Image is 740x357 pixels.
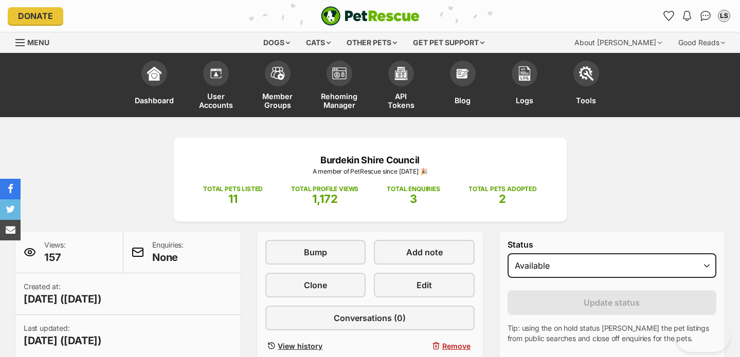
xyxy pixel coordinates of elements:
[44,240,66,265] p: Views:
[265,273,366,297] a: Clone
[321,6,420,26] img: logo-e224e6f780fb5917bec1dbf3a21bbac754714ae5b6737aabdf751b685950b380.svg
[370,55,432,117] a: API Tokens
[516,91,533,109] span: Logs
[716,8,732,24] button: My account
[700,11,711,21] img: chat-41dd97257d64d25036548639549fe6c8038ab92f7586957e7f3b1b290dea8141.svg
[321,6,420,26] a: PetRescue
[198,91,234,109] span: User Accounts
[265,339,366,353] a: View history
[27,38,49,47] span: Menu
[579,66,593,81] img: tools-icon-677f8b7d46040df57c17cb185196fc8e01b2b03676c49af7ba82c462532e62ee.svg
[406,246,443,258] span: Add note
[270,67,285,80] img: team-members-icon-5396bd8760b3fe7c0b43da4ab00e1e3bb1a5d9ba89233759b79545d2d3fc5d0d.svg
[499,192,506,205] span: 2
[334,312,406,324] span: Conversations (0)
[24,323,102,348] p: Last updated:
[265,240,366,265] a: Bump
[406,32,492,53] div: Get pet support
[44,250,66,265] span: 157
[442,341,471,351] span: Remove
[278,341,322,351] span: View history
[8,7,63,25] a: Donate
[676,321,730,352] iframe: Help Scout Beacon - Open
[508,323,716,344] p: Tip: using the on hold status [PERSON_NAME] the pet listings from public searches and close off e...
[185,55,247,117] a: User Accounts
[189,167,551,176] p: A member of PetRescue since [DATE] 🎉
[152,250,184,265] span: None
[387,184,440,194] p: TOTAL ENQUIRIES
[432,55,494,117] a: Blog
[494,55,555,117] a: Logs
[660,8,677,24] a: Favourites
[304,246,327,258] span: Bump
[312,192,338,205] span: 1,172
[508,290,716,315] button: Update status
[468,184,537,194] p: TOTAL PETS ADOPTED
[508,240,716,249] label: Status
[309,55,370,117] a: Rehoming Manager
[719,11,729,21] div: LS
[24,292,102,306] span: [DATE] ([DATE])
[203,184,263,194] p: TOTAL PETS LISTED
[374,240,474,265] a: Add note
[299,32,338,53] div: Cats
[147,66,161,81] img: dashboard-icon-eb2f2d2d3e046f16d808141f083e7271f6b2e854fb5c12c21221c1fb7104beca.svg
[304,279,327,291] span: Clone
[24,281,102,306] p: Created at:
[697,8,714,24] a: Conversations
[135,91,174,109] span: Dashboard
[189,153,551,167] p: Burdekin Shire Council
[456,66,470,81] img: blogs-icon-e71fceff818bbaa76155c998696f2ea9b8fc06abc828b24f45ee82a475c2fd99.svg
[455,91,471,109] span: Blog
[332,67,347,80] img: group-profile-icon-3fa3cf56718a62981997c0bc7e787c4b2cf8bcc04b72c1350f741eb67cf2f40e.svg
[152,240,184,265] p: Enquiries:
[123,55,185,117] a: Dashboard
[374,339,474,353] button: Remove
[683,11,691,21] img: notifications-46538b983faf8c2785f20acdc204bb7945ddae34d4c08c2a6579f10ce5e182be.svg
[660,8,732,24] ul: Account quick links
[228,192,238,205] span: 11
[417,279,432,291] span: Edit
[374,273,474,297] a: Edit
[339,32,404,53] div: Other pets
[576,91,596,109] span: Tools
[265,306,474,330] a: Conversations (0)
[410,192,417,205] span: 3
[24,333,102,348] span: [DATE] ([DATE])
[671,32,732,53] div: Good Reads
[517,66,532,81] img: logs-icon-5bf4c29380941ae54b88474b1138927238aebebbc450bc62c8517511492d5a22.svg
[260,91,296,109] span: Member Groups
[321,91,357,109] span: Rehoming Manager
[247,55,309,117] a: Member Groups
[394,66,408,81] img: api-icon-849e3a9e6f871e3acf1f60245d25b4cd0aad652aa5f5372336901a6a67317bd8.svg
[584,296,640,309] span: Update status
[679,8,695,24] button: Notifications
[567,32,669,53] div: About [PERSON_NAME]
[291,184,358,194] p: TOTAL PROFILE VIEWS
[383,91,419,109] span: API Tokens
[555,55,617,117] a: Tools
[256,32,297,53] div: Dogs
[209,66,223,81] img: members-icon-d6bcda0bfb97e5ba05b48644448dc2971f67d37433e5abca221da40c41542bd5.svg
[15,32,57,51] a: Menu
